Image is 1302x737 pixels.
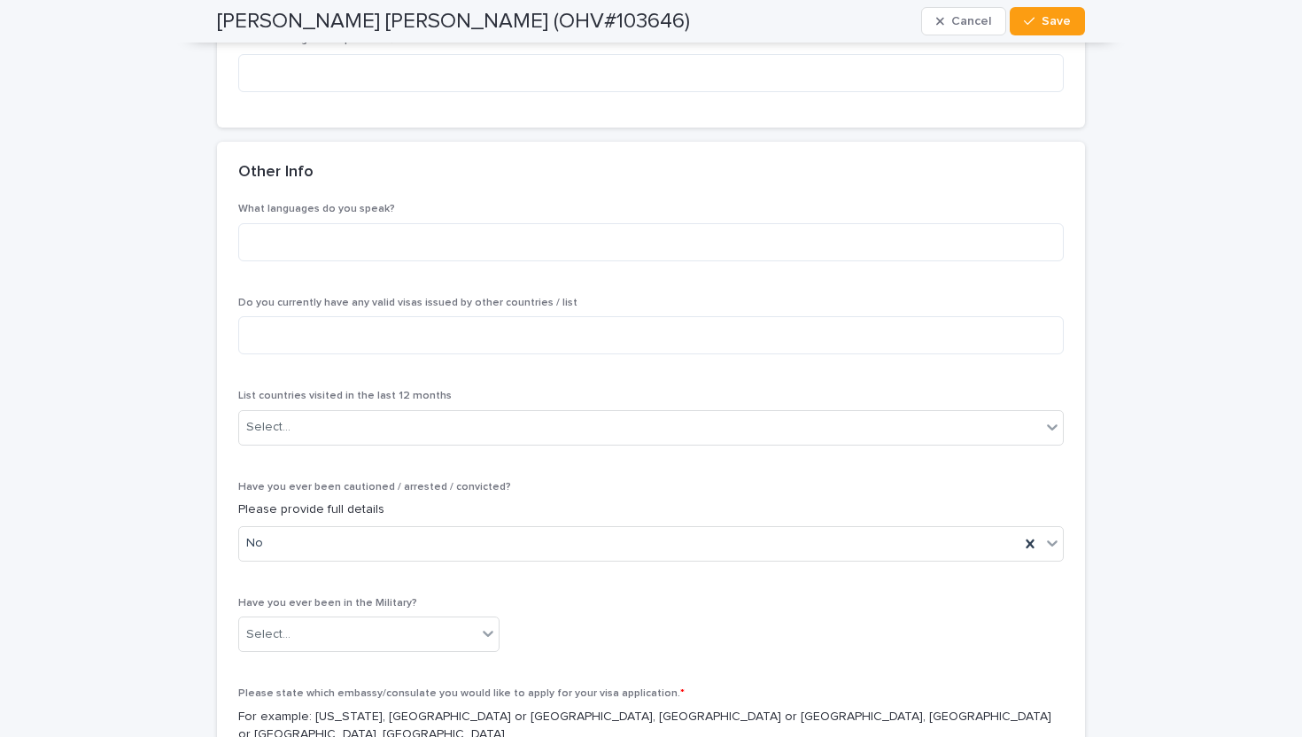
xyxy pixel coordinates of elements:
[246,534,263,553] span: No
[246,418,291,437] div: Select...
[246,625,291,644] div: Select...
[238,298,577,308] span: Do you currently have any valid visas issued by other countries / list
[238,598,417,609] span: Have you ever been in the Military?
[217,9,690,35] h2: [PERSON_NAME] [PERSON_NAME] (OHV#103646)
[921,7,1006,35] button: Cancel
[1010,7,1085,35] button: Save
[1042,15,1071,27] span: Save
[238,391,452,401] span: List countries visited in the last 12 months
[238,500,1064,519] p: Please provide full details
[238,688,685,699] span: Please state which embassy/consulate you would like to apply for your visa application.
[238,482,511,493] span: Have you ever been cautioned / arrested / convicted?
[238,204,395,214] span: What languages do you speak?
[238,163,314,182] h2: Other Info
[951,15,991,27] span: Cancel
